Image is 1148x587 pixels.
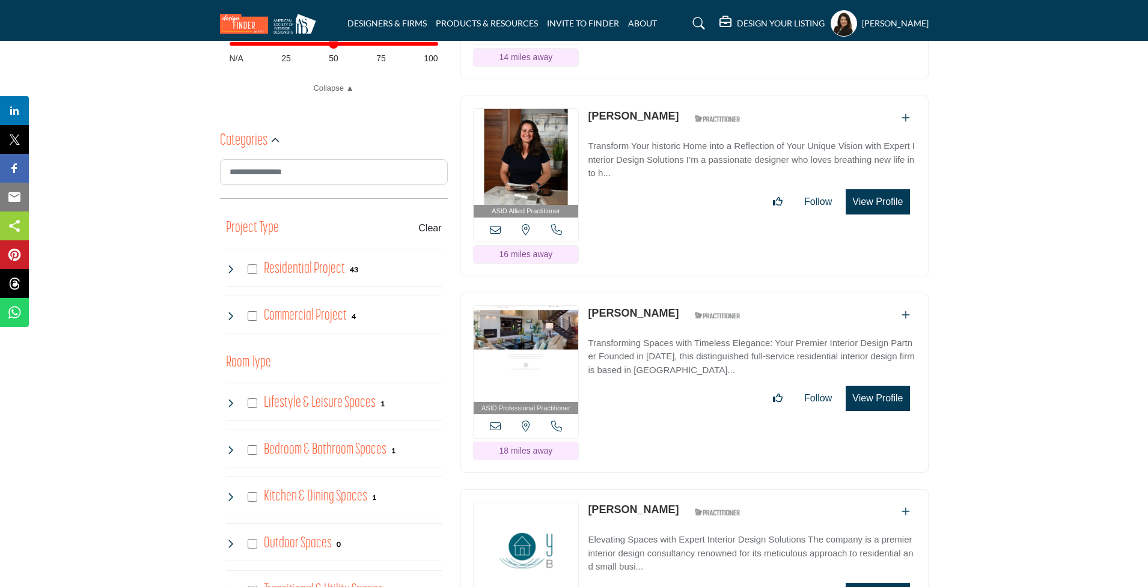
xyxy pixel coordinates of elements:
h2: Categories [220,130,267,152]
span: ASID Allied Practitioner [492,206,560,216]
input: Search Category [220,159,448,185]
input: Select Bedroom & Bathroom Spaces checkbox [248,445,257,455]
a: Add To List [902,506,910,517]
img: Kelly Smiar [474,306,579,402]
button: Show hide supplier dropdown [831,10,857,37]
a: Add To List [902,310,910,320]
button: Follow [796,386,840,410]
p: Elevating Spaces with Expert Interior Design Solutions The company is a premier interior design c... [588,533,915,574]
div: 4 Results For Commercial Project [352,311,356,321]
span: 16 miles away [499,249,553,259]
img: Site Logo [220,14,322,34]
p: Robin Kelley [588,502,679,518]
b: 4 [352,312,356,321]
span: 25 [281,52,291,65]
a: ABOUT [628,18,657,28]
a: Elevating Spaces with Expert Interior Design Solutions The company is a premier interior design c... [588,526,915,574]
input: Select Lifestyle & Leisure Spaces checkbox [248,398,257,408]
button: View Profile [846,189,909,214]
a: DESIGNERS & FIRMS [347,18,427,28]
p: Kelly Smiar [588,305,679,321]
h4: Residential Project: Types of projects range from simple residential renovations to highly comple... [264,258,345,279]
div: DESIGN YOUR LISTING [719,16,825,31]
a: PRODUCTS & RESOURCES [436,18,538,28]
span: 14 miles away [499,52,553,62]
img: ASID Qualified Practitioners Badge Icon [690,308,744,323]
h4: Kitchen & Dining Spaces: Kitchen & Dining Spaces [264,486,367,507]
img: ASID Qualified Practitioners Badge Icon [690,111,744,126]
div: 1 Results For Kitchen & Dining Spaces [372,491,376,502]
a: ASID Professional Practitioner [474,306,579,415]
a: [PERSON_NAME] [588,503,679,516]
h4: Bedroom & Bathroom Spaces: Bedroom & Bathroom Spaces [264,439,386,460]
img: Elizabeth Leahy [474,109,579,205]
b: 43 [350,266,358,274]
button: View Profile [846,386,909,411]
span: 18 miles away [499,446,553,455]
div: 1 Results For Bedroom & Bathroom Spaces [391,445,395,455]
p: Transform Your historic Home into a Reflection of Your Unique Vision with Expert Interior Design ... [588,139,915,180]
a: Collapse ▲ [230,82,438,94]
a: Transform Your historic Home into a Reflection of Your Unique Vision with Expert Interior Design ... [588,132,915,180]
h4: Commercial Project: Involve the design, construction, or renovation of spaces used for business p... [264,305,347,326]
span: ASID Professional Practitioner [481,403,570,413]
b: 1 [391,446,395,455]
a: [PERSON_NAME] [588,307,679,319]
div: 43 Results For Residential Project [350,264,358,275]
buton: Clear [418,221,441,236]
p: Transforming Spaces with Timeless Elegance: Your Premier Interior Design Partner Founded in [DATE... [588,336,915,377]
h4: Outdoor Spaces: Outdoor Spaces [264,533,332,554]
img: ASID Qualified Practitioners Badge Icon [690,505,744,520]
div: 0 Results For Outdoor Spaces [337,538,341,549]
div: 1 Results For Lifestyle & Leisure Spaces [380,398,385,409]
h4: Lifestyle & Leisure Spaces: Lifestyle & Leisure Spaces [264,392,376,413]
button: Follow [796,190,840,214]
span: 50 [329,52,338,65]
button: Project Type [226,217,279,240]
a: Add To List [902,113,910,123]
span: N/A [230,52,243,65]
button: Room Type [226,351,271,374]
h5: DESIGN YOUR LISTING [737,18,825,29]
p: Elizabeth Leahy [588,108,679,124]
input: Select Residential Project checkbox [248,264,257,274]
input: Select Commercial Project checkbox [248,311,257,321]
a: INVITE TO FINDER [547,18,619,28]
b: 1 [380,400,385,408]
button: Like listing [765,190,790,214]
span: 100 [424,52,438,65]
a: Search [681,14,713,33]
b: 1 [372,493,376,502]
a: [PERSON_NAME] [588,110,679,122]
a: Transforming Spaces with Timeless Elegance: Your Premier Interior Design Partner Founded in [DATE... [588,329,915,377]
b: 0 [337,540,341,549]
h5: [PERSON_NAME] [862,17,929,29]
a: ASID Allied Practitioner [474,109,579,217]
input: Select Kitchen & Dining Spaces checkbox [248,492,257,502]
button: Like listing [765,386,790,410]
span: 75 [376,52,386,65]
input: Select Outdoor Spaces checkbox [248,539,257,549]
